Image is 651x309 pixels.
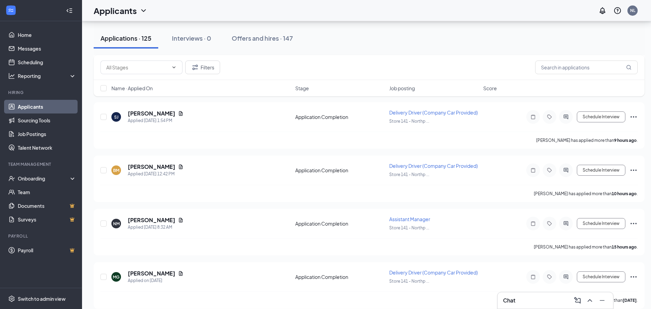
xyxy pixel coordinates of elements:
[529,274,537,280] svg: Note
[295,85,309,92] span: Stage
[18,113,76,127] a: Sourcing Tools
[598,296,606,305] svg: Minimize
[545,114,554,120] svg: Tag
[614,138,637,143] b: 9 hours ago
[623,298,637,303] b: [DATE]
[128,277,184,284] div: Applied on [DATE]
[128,270,175,277] h5: [PERSON_NAME]
[545,221,554,226] svg: Tag
[18,213,76,226] a: SurveysCrown
[128,171,184,177] div: Applied [DATE] 12:42 PM
[18,55,76,69] a: Scheduling
[483,85,497,92] span: Score
[128,216,175,224] h5: [PERSON_NAME]
[128,163,175,171] h5: [PERSON_NAME]
[232,34,293,42] div: Offers and hires · 147
[534,244,638,250] p: [PERSON_NAME] has applied more than .
[529,167,537,173] svg: Note
[389,172,429,177] span: Store 141 - Northp ...
[8,72,15,79] svg: Analysis
[18,295,66,302] div: Switch to admin view
[66,7,73,14] svg: Collapse
[139,6,148,15] svg: ChevronDown
[577,271,625,282] button: Schedule Interview
[178,217,184,223] svg: Document
[389,109,478,116] span: Delivery Driver (Company Car Provided)
[18,28,76,42] a: Home
[106,64,168,71] input: All Stages
[529,114,537,120] svg: Note
[612,244,637,250] b: 15 hours ago
[389,269,478,276] span: Delivery Driver (Company Car Provided)
[577,111,625,122] button: Schedule Interview
[545,274,554,280] svg: Tag
[128,110,175,117] h5: [PERSON_NAME]
[295,220,385,227] div: Application Completion
[562,167,570,173] svg: ActiveChat
[503,297,515,304] h3: Chat
[18,141,76,154] a: Talent Network
[630,8,635,13] div: NL
[629,113,638,121] svg: Ellipses
[18,243,76,257] a: PayrollCrown
[597,295,608,306] button: Minimize
[584,295,595,306] button: ChevronUp
[586,296,594,305] svg: ChevronUp
[114,114,119,120] div: SJ
[8,175,15,182] svg: UserCheck
[389,163,478,169] span: Delivery Driver (Company Car Provided)
[295,167,385,174] div: Application Completion
[128,224,184,231] div: Applied [DATE] 8:32 AM
[191,63,199,71] svg: Filter
[113,167,119,173] div: BM
[18,127,76,141] a: Job Postings
[572,295,583,306] button: ComposeMessage
[529,221,537,226] svg: Note
[389,279,429,284] span: Store 141 - Northp ...
[562,114,570,120] svg: ActiveChat
[295,113,385,120] div: Application Completion
[573,296,582,305] svg: ComposeMessage
[598,6,607,15] svg: Notifications
[8,7,14,14] svg: WorkstreamLogo
[111,85,153,92] span: Name · Applied On
[295,273,385,280] div: Application Completion
[389,85,415,92] span: Job posting
[629,219,638,228] svg: Ellipses
[8,233,75,239] div: Payroll
[577,165,625,176] button: Schedule Interview
[8,161,75,167] div: Team Management
[612,191,637,196] b: 10 hours ago
[113,221,120,227] div: NM
[18,199,76,213] a: DocumentsCrown
[94,5,137,16] h1: Applicants
[178,111,184,116] svg: Document
[562,221,570,226] svg: ActiveChat
[171,65,177,70] svg: ChevronDown
[18,100,76,113] a: Applicants
[629,273,638,281] svg: Ellipses
[178,164,184,170] svg: Document
[8,90,75,95] div: Hiring
[100,34,151,42] div: Applications · 125
[113,274,120,280] div: MG
[534,191,638,197] p: [PERSON_NAME] has applied more than .
[562,274,570,280] svg: ActiveChat
[185,61,220,74] button: Filter Filters
[18,72,77,79] div: Reporting
[18,175,70,182] div: Onboarding
[18,42,76,55] a: Messages
[172,34,211,42] div: Interviews · 0
[389,119,429,124] span: Store 141 - Northp ...
[626,65,632,70] svg: MagnifyingGlass
[629,166,638,174] svg: Ellipses
[545,167,554,173] svg: Tag
[577,218,625,229] button: Schedule Interview
[178,271,184,276] svg: Document
[389,225,429,230] span: Store 141 - Northp ...
[8,295,15,302] svg: Settings
[535,61,638,74] input: Search in applications
[128,117,184,124] div: Applied [DATE] 1:54 PM
[613,6,622,15] svg: QuestionInfo
[536,137,638,143] p: [PERSON_NAME] has applied more than .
